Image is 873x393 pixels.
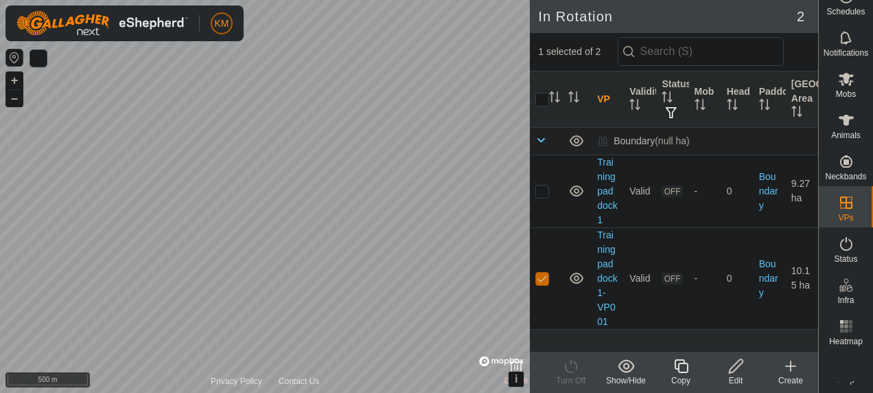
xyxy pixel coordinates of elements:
a: Boundary [759,171,778,211]
th: VP [592,71,624,128]
div: Create [763,374,818,387]
td: 0 [721,155,754,227]
div: Boundary [597,135,690,147]
a: Training paddock 1-VP001 [597,229,618,327]
span: (null ha) [655,135,690,146]
button: i [509,372,524,387]
span: OFF [662,186,682,197]
span: 2 [797,6,804,27]
button: + [6,72,23,89]
a: Boundary [759,258,778,298]
td: 10.15 ha [786,227,818,329]
th: Paddock [754,71,786,128]
img: Gallagher Logo [16,11,188,36]
span: 1 selected of 2 [538,45,617,59]
span: KM [215,16,229,31]
h2: In Rotation [538,8,797,25]
td: Valid [624,155,656,227]
td: 9.27 ha [786,155,818,227]
p-sorticon: Activate to sort [727,101,738,112]
span: Notifications [824,49,868,57]
th: Mob [689,71,721,128]
div: Show/Hide [598,374,653,387]
div: Turn Off [544,374,598,387]
span: Animals [831,131,861,139]
th: [GEOGRAPHIC_DATA] Area [786,71,818,128]
span: Heatmap [829,337,863,346]
a: Training paddock 1 [597,157,618,225]
span: Help [837,376,854,384]
p-sorticon: Activate to sort [568,93,579,104]
p-sorticon: Activate to sort [629,101,640,112]
p-sorticon: Activate to sort [759,101,770,112]
div: Open chat [826,346,863,383]
span: Mobs [836,90,856,98]
span: Neckbands [825,172,866,181]
button: Reset Map [6,49,23,66]
th: Head [721,71,754,128]
a: Help [819,351,873,390]
span: i [515,373,517,385]
td: 0 [721,227,754,329]
th: Validity [624,71,656,128]
p-sorticon: Activate to sort [662,93,673,104]
span: Schedules [826,8,865,16]
span: OFF [662,273,682,284]
span: Status [834,255,857,263]
th: Status [656,71,688,128]
a: Contact Us [279,375,319,388]
p-sorticon: Activate to sort [549,93,560,104]
div: - [695,271,716,286]
div: Copy [653,374,708,387]
button: Map Layers [30,50,47,67]
p-sorticon: Activate to sort [791,108,802,119]
span: VPs [838,214,853,222]
a: Privacy Policy [211,375,262,388]
p-sorticon: Activate to sort [695,101,706,112]
div: - [695,184,716,199]
button: – [6,90,23,106]
span: Infra [837,296,854,304]
input: Search (S) [618,37,784,66]
td: Valid [624,227,656,329]
div: Edit [708,374,763,387]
